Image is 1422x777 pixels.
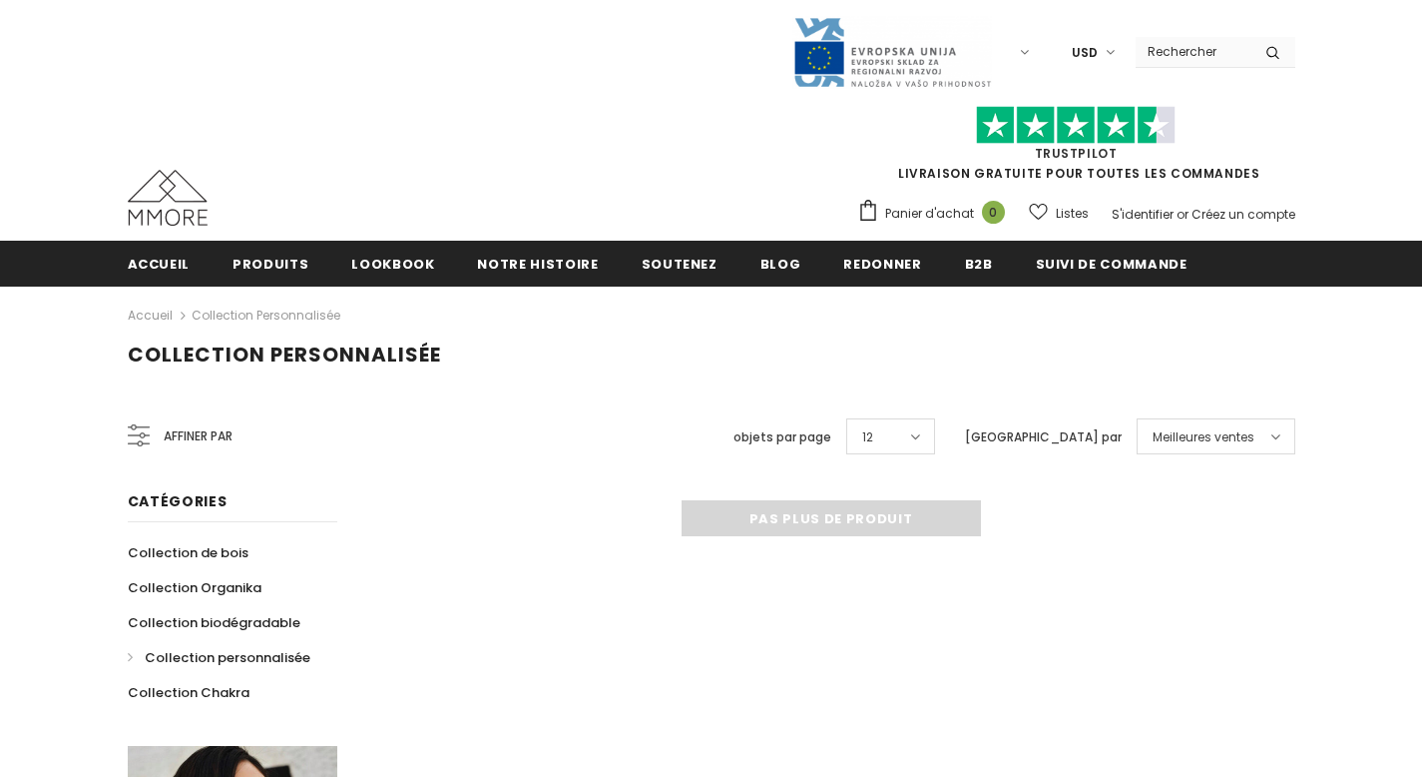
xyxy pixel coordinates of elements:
span: Produits [233,255,308,274]
span: 0 [982,201,1005,224]
label: [GEOGRAPHIC_DATA] par [965,427,1122,447]
a: Suivi de commande [1036,241,1187,286]
a: Collection Organika [128,570,261,605]
input: Search Site [1136,37,1250,66]
span: Suivi de commande [1036,255,1187,274]
a: Collection personnalisée [192,307,340,324]
a: Collection biodégradable [128,605,300,640]
a: B2B [965,241,993,286]
img: Faites confiance aux étoiles pilotes [976,106,1176,145]
span: Collection de bois [128,543,248,562]
span: 12 [862,427,873,447]
img: Cas MMORE [128,170,208,226]
a: Produits [233,241,308,286]
span: LIVRAISON GRATUITE POUR TOUTES LES COMMANDES [857,115,1295,182]
a: Redonner [843,241,921,286]
span: Panier d'achat [885,204,974,224]
a: Notre histoire [477,241,598,286]
span: Listes [1056,204,1089,224]
span: or [1177,206,1188,223]
a: Listes [1029,196,1089,231]
span: Collection personnalisée [145,648,310,667]
span: Notre histoire [477,255,598,274]
a: TrustPilot [1035,145,1118,162]
a: Collection Chakra [128,675,249,710]
label: objets par page [733,427,831,447]
span: Accueil [128,255,191,274]
span: USD [1072,43,1098,63]
a: Collection de bois [128,535,248,570]
span: Affiner par [164,425,233,447]
a: Lookbook [351,241,434,286]
span: Collection personnalisée [128,341,441,369]
span: B2B [965,255,993,274]
a: Blog [760,241,801,286]
span: Collection Organika [128,578,261,597]
a: Collection personnalisée [128,640,310,675]
a: soutenez [642,241,717,286]
a: Créez un compte [1191,206,1295,223]
span: Collection Chakra [128,683,249,702]
span: Redonner [843,255,921,274]
img: Javni Razpis [792,16,992,89]
a: S'identifier [1112,206,1174,223]
span: Lookbook [351,255,434,274]
span: soutenez [642,255,717,274]
a: Accueil [128,304,173,328]
span: Collection biodégradable [128,613,300,632]
span: Meilleures ventes [1153,427,1254,447]
a: Javni Razpis [792,43,992,60]
span: Catégories [128,491,228,511]
span: Blog [760,255,801,274]
a: Accueil [128,241,191,286]
a: Panier d'achat 0 [857,199,1015,229]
